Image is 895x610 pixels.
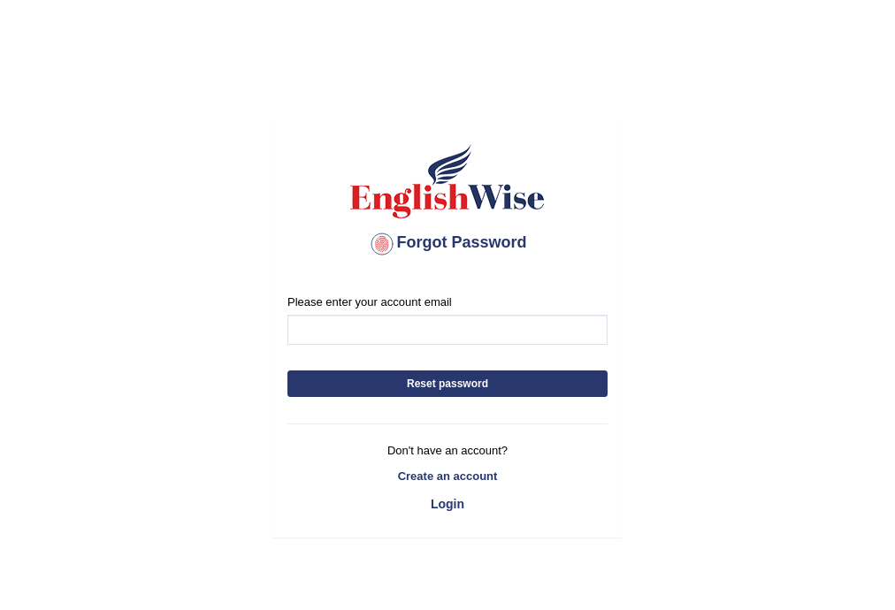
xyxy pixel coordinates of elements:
[287,489,608,519] a: Login
[368,233,526,251] span: Forgot Password
[347,141,548,221] img: English Wise
[287,468,608,484] a: Create an account
[287,294,452,310] label: Please enter your account email
[287,442,608,459] p: Don't have an account?
[287,370,608,397] button: Reset password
